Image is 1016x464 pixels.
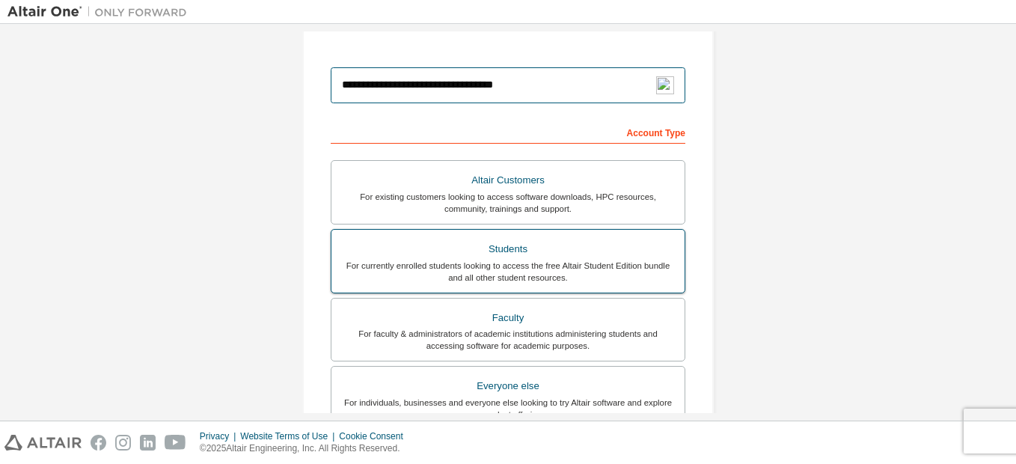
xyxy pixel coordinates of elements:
[91,435,106,451] img: facebook.svg
[340,328,676,352] div: For faculty & administrators of academic institutions administering students and accessing softwa...
[656,76,674,94] img: npw-badge-icon-locked.svg
[331,120,685,144] div: Account Type
[340,239,676,260] div: Students
[340,191,676,215] div: For existing customers looking to access software downloads, HPC resources, community, trainings ...
[339,430,411,442] div: Cookie Consent
[165,435,186,451] img: youtube.svg
[340,397,676,421] div: For individuals, businesses and everyone else looking to try Altair software and explore our prod...
[340,260,676,284] div: For currently enrolled students looking to access the free Altair Student Edition bundle and all ...
[140,435,156,451] img: linkedin.svg
[4,435,82,451] img: altair_logo.svg
[115,435,131,451] img: instagram.svg
[240,430,339,442] div: Website Terms of Use
[340,308,676,329] div: Faculty
[7,4,195,19] img: Altair One
[200,442,412,455] p: © 2025 Altair Engineering, Inc. All Rights Reserved.
[200,430,240,442] div: Privacy
[340,170,676,191] div: Altair Customers
[340,376,676,397] div: Everyone else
